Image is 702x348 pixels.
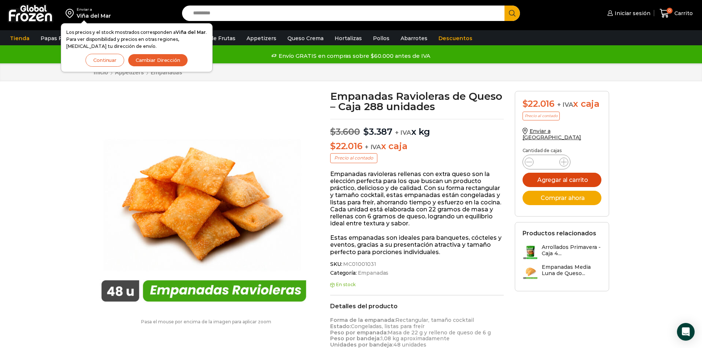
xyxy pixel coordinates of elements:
div: x caja [523,99,601,109]
span: Categoría: [330,270,504,276]
span: + IVA [395,129,411,136]
h3: Arrollados Primavera - Caja 4... [542,244,601,257]
input: Product quantity [539,157,553,167]
div: Viña del Mar [77,12,111,20]
a: Appetizers [243,31,280,45]
p: En stock [330,282,504,287]
a: Papas Fritas [37,31,78,45]
a: Pollos [369,31,393,45]
p: Los precios y el stock mostrados corresponden a . Para ver disponibilidad y precios en otras regi... [66,29,207,50]
p: Pasa el mouse por encima de la imagen para aplicar zoom [93,319,319,324]
p: Estas empanadas son ideales para banquetes, cócteles y eventos, gracias a su presentación atracti... [330,234,504,256]
a: Appetizers [115,69,144,76]
span: + IVA [557,101,573,108]
nav: Breadcrumb [93,69,182,76]
button: Cambiar Dirección [128,54,188,67]
a: Empanadas [150,69,182,76]
a: Empanadas Media Luna de Queso... [523,264,601,280]
button: Agregar al carrito [523,173,601,187]
strong: Peso por bandeja: [330,335,381,342]
p: x caja [330,141,504,152]
a: Arrollados Primavera - Caja 4... [523,244,601,260]
span: $ [363,126,369,137]
span: $ [330,141,336,151]
p: Cantidad de cajas [523,148,601,153]
span: Carrito [673,10,693,17]
p: Precio al contado [523,112,560,120]
a: Queso Crema [284,31,327,45]
p: Empanadas ravioleras rellenas con extra queso son la elección perfecta para los que buscan un pro... [330,171,504,227]
span: $ [330,126,336,137]
a: Descuentos [435,31,476,45]
span: SKU: [330,261,504,267]
div: Enviar a [77,7,111,12]
h2: Productos relacionados [523,230,596,237]
span: Iniciar sesión [613,10,650,17]
img: address-field-icon.svg [66,7,77,20]
a: Pulpa de Frutas [189,31,239,45]
bdi: 22.016 [523,98,555,109]
p: x kg [330,119,504,137]
strong: Forma de la empanada: [330,317,395,323]
a: Enviar a [GEOGRAPHIC_DATA] [523,128,581,141]
strong: Peso por empanada: [330,329,388,336]
a: Tienda [6,31,33,45]
p: Precio al contado [330,153,377,163]
bdi: 22.016 [330,141,362,151]
h2: Detalles del producto [330,303,504,310]
button: Continuar [85,54,124,67]
strong: Unidades por bandeja: [330,341,393,348]
button: Search button [504,6,520,21]
a: Hortalizas [331,31,366,45]
bdi: 3.600 [330,126,360,137]
h3: Empanadas Media Luna de Queso... [542,264,601,277]
strong: Viña del Mar [176,29,206,35]
a: Abarrotes [397,31,431,45]
span: 0 [667,8,673,14]
span: $ [523,98,528,109]
a: 0 Carrito [658,5,695,22]
bdi: 3.387 [363,126,392,137]
button: Comprar ahora [523,191,601,205]
span: MC01001031 [342,261,376,267]
a: Empanadas [357,270,389,276]
div: Open Intercom Messenger [677,323,695,341]
a: Inicio [93,69,108,76]
a: Iniciar sesión [605,6,650,21]
h1: Empanadas Ravioleras de Queso – Caja 288 unidades [330,91,504,112]
img: empanada-raviolera [93,91,314,312]
span: + IVA [365,143,381,151]
strong: Estado: [330,323,351,330]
